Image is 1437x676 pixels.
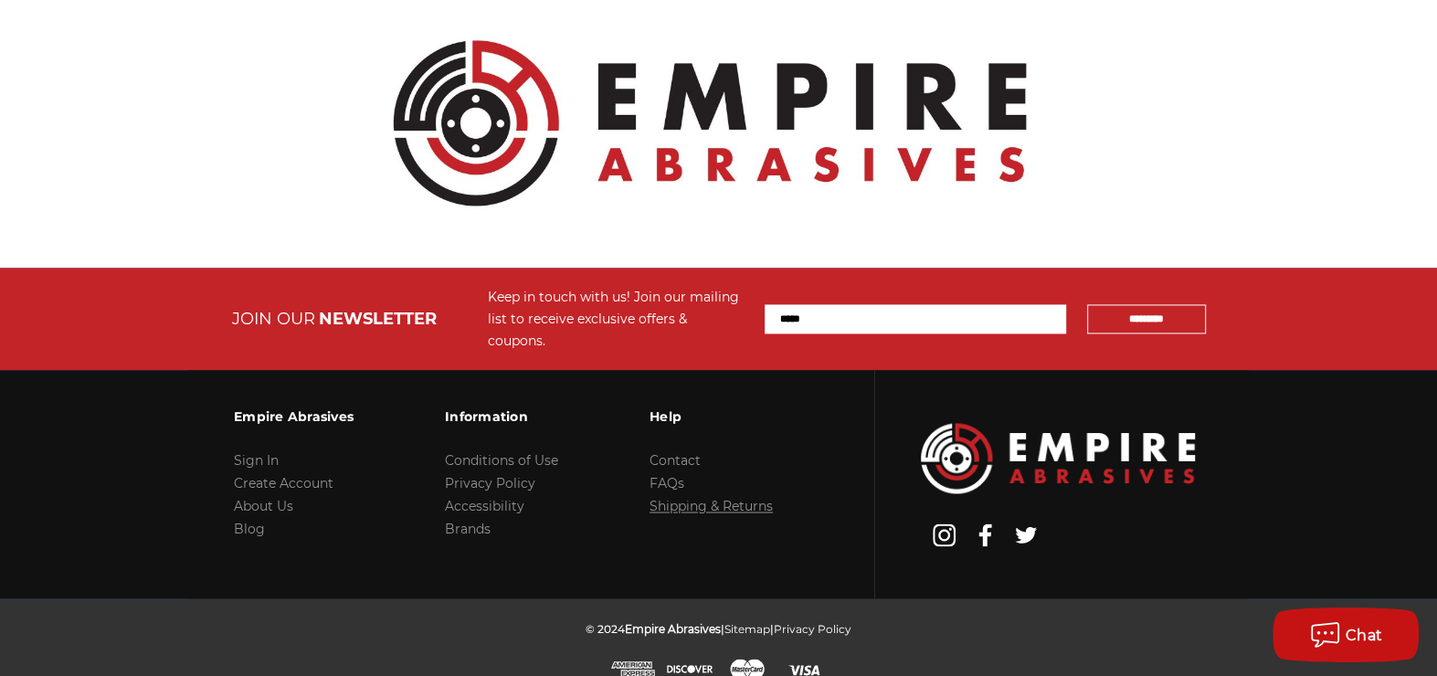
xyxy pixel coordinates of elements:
a: About Us [234,498,293,514]
a: Accessibility [445,498,524,514]
span: JOIN OUR [232,309,315,329]
img: Empire Abrasives Logo Image [921,423,1195,493]
a: Conditions of Use [445,452,558,469]
a: FAQs [650,475,684,491]
a: Blog [234,521,265,537]
span: Empire Abrasives [625,621,721,635]
div: Keep in touch with us! Join our mailing list to receive exclusive offers & coupons. [488,286,746,352]
h3: Information [445,397,558,436]
p: © 2024 | | [586,617,851,639]
a: Create Account [234,475,333,491]
span: NEWSLETTER [319,309,437,329]
button: Chat [1273,607,1419,662]
a: Shipping & Returns [650,498,773,514]
h3: Empire Abrasives [234,397,354,436]
a: Sitemap [724,621,770,635]
span: Chat [1346,627,1383,644]
h3: Help [650,397,773,436]
a: Privacy Policy [445,475,535,491]
a: Brands [445,521,491,537]
a: Privacy Policy [774,621,851,635]
a: Contact [650,452,701,469]
a: Sign In [234,452,279,469]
